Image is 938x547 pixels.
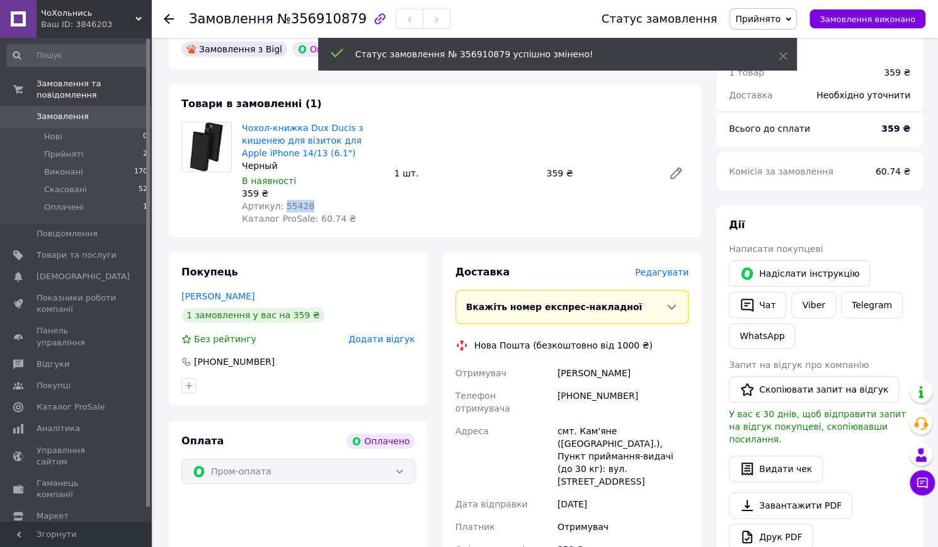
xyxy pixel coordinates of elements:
[729,166,833,176] span: Комісія за замовлення
[41,19,151,30] div: Ваш ID: 3846203
[389,164,542,182] div: 1 шт.
[809,9,925,28] button: Замовлення виконано
[729,409,906,444] span: У вас є 30 днів, щоб відправити запит на відгук покупцеві, скопіювавши посилання.
[37,292,117,315] span: Показники роботи компанії
[555,493,691,515] div: [DATE]
[729,292,786,318] button: Чат
[729,260,870,287] button: Надіслати інструкцію
[37,228,98,239] span: Повідомлення
[37,445,117,468] span: Управління сайтом
[44,149,83,160] span: Прийняті
[181,42,287,57] div: Замовлення з Bigl
[44,131,62,142] span: Нові
[729,360,869,370] span: Запит на відгук про компанію
[876,166,910,176] span: 60.74 ₴
[729,323,795,348] a: WhatsApp
[455,499,528,509] span: Дата відправки
[729,376,899,403] button: Скопіювати запит на відгук
[37,423,80,434] span: Аналітика
[143,202,147,213] span: 1
[181,308,324,323] div: 1 замовлення у вас на 359 ₴
[44,202,84,213] span: Оплачені
[729,244,823,254] span: Написати покупцеві
[37,478,117,500] span: Гаманець компанії
[37,250,117,261] span: Товари та послуги
[242,201,314,211] span: Артикул: 55428
[37,78,151,101] span: Замовлення та повідомлення
[355,48,747,60] div: Статус замовлення № 356910879 успішно змінено!
[602,13,718,25] div: Статус замовлення
[635,267,689,277] span: Редагувати
[884,66,910,79] div: 359 ₴
[189,11,273,26] span: Замовлення
[41,8,135,19] span: ЧоХольнись
[555,384,691,420] div: [PHONE_NUMBER]
[292,42,360,57] div: Оплачено
[809,81,918,109] div: Необхідно уточнити
[820,14,915,24] span: Замовлення виконано
[729,90,772,100] span: Доставка
[455,266,510,278] span: Доставка
[729,124,810,134] span: Всього до сплати
[181,435,224,447] span: Оплата
[182,122,231,171] img: Чохол-книжка Dux Ducis з кишенею для візиток для Apple iPhone 14/13 (6.1")
[277,11,367,26] span: №356910879
[181,291,255,301] a: [PERSON_NAME]
[466,302,643,312] span: Вкажіть номер експрес-накладної
[37,510,69,522] span: Маркет
[37,325,117,348] span: Панель управління
[841,292,903,318] a: Telegram
[791,292,835,318] a: Viber
[139,184,147,195] span: 52
[164,13,174,25] div: Повернутися назад
[242,187,384,200] div: 359 ₴
[242,123,363,158] a: Чохол-книжка Dux Ducis з кишенею для візиток для Apple iPhone 14/13 (6.1")
[37,111,89,122] span: Замовлення
[181,98,322,110] span: Товари в замовленні (1)
[143,149,147,160] span: 2
[555,362,691,384] div: [PERSON_NAME]
[346,434,415,449] div: Оплачено
[729,219,745,231] span: Дії
[37,380,71,391] span: Покупці
[37,271,130,282] span: [DEMOGRAPHIC_DATA]
[37,401,105,413] span: Каталог ProSale
[455,391,510,413] span: Телефон отримувача
[134,166,147,178] span: 170
[242,214,356,224] span: Каталог ProSale: 60.74 ₴
[348,334,415,344] span: Додати відгук
[194,334,256,344] span: Без рейтингу
[193,355,276,368] div: [PHONE_NUMBER]
[729,456,823,482] button: Видати чек
[44,184,87,195] span: Скасовані
[555,420,691,493] div: смт. Кам'яне ([GEOGRAPHIC_DATA].), Пункт приймання-видачі (до 30 кг): вул. [STREET_ADDRESS]
[910,470,935,495] button: Чат з покупцем
[471,339,656,352] div: Нова Пошта (безкоштовно від 1000 ₴)
[455,426,489,436] span: Адреса
[242,159,384,172] div: Черный
[455,368,506,378] span: Отримувач
[555,515,691,538] div: Отримувач
[729,492,852,519] a: Завантажити PDF
[455,522,495,532] span: Платник
[881,124,910,134] b: 359 ₴
[37,359,69,370] span: Відгуки
[541,164,658,182] div: 359 ₴
[44,166,83,178] span: Виконані
[143,131,147,142] span: 0
[663,161,689,186] a: Редагувати
[242,176,296,186] span: В наявності
[735,14,781,24] span: Прийнято
[6,44,149,67] input: Пошук
[181,266,238,278] span: Покупець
